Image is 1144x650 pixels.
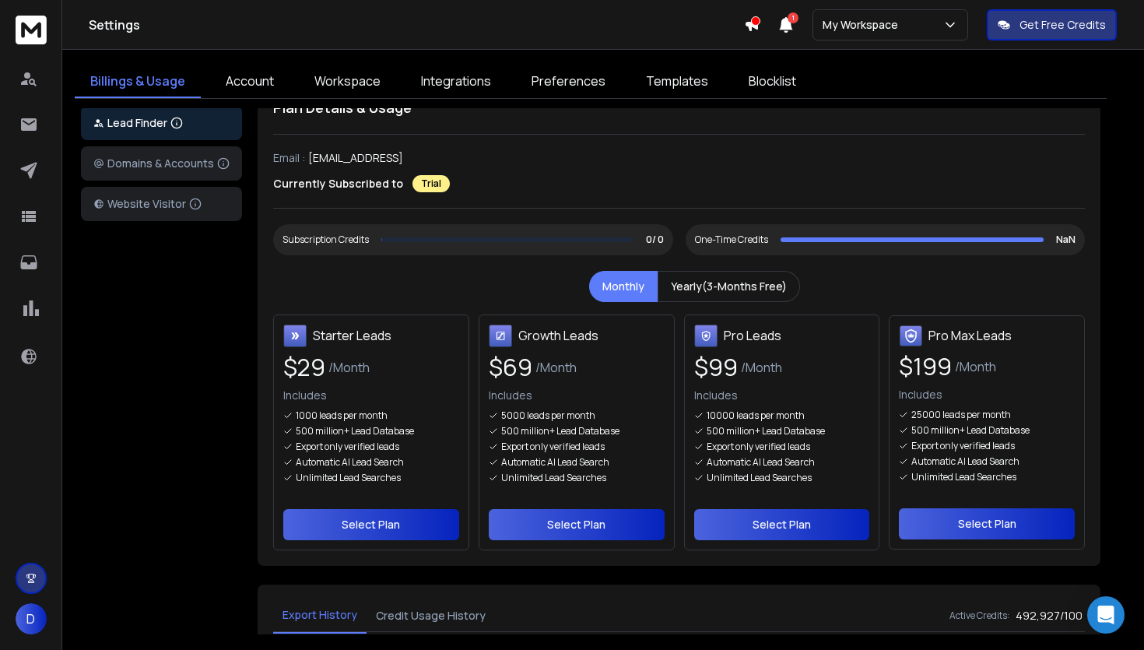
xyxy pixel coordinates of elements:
a: Integrations [405,65,507,98]
p: Export only verified leads [707,441,810,453]
div: Open Intercom Messenger [1087,596,1125,634]
p: Automatic AI Lead Search [911,455,1019,468]
p: [EMAIL_ADDRESS] [308,150,403,166]
h6: Active Credits: [949,610,1009,622]
button: Select Plan [899,508,1075,539]
p: Get Free Credits [1019,17,1106,33]
h3: Starter Leads [313,326,391,345]
span: $ 29 [283,353,325,381]
p: Export only verified leads [296,441,399,453]
span: /Month [955,357,996,376]
button: Domains & Accounts [81,146,242,181]
button: Select Plan [694,509,870,540]
p: 10000 leads per month [707,409,805,422]
button: Select Plan [489,509,665,540]
button: Select Plan [283,509,459,540]
a: Billings & Usage [75,65,201,98]
button: Get Free Credits [987,9,1117,40]
p: Includes [899,387,1075,402]
a: Preferences [516,65,621,98]
p: Automatic AI Lead Search [501,456,609,469]
a: Account [210,65,290,98]
p: 500 million+ Lead Database [707,425,825,437]
div: Trial [412,175,450,192]
span: $ 69 [489,353,532,381]
p: Export only verified leads [501,441,605,453]
h1: Settings [89,16,744,34]
p: Includes [694,388,870,403]
a: Templates [630,65,724,98]
span: 1 [788,12,798,23]
p: Automatic AI Lead Search [296,456,404,469]
a: Workspace [299,65,396,98]
p: Unlimited Lead Searches [911,471,1016,483]
h3: Growth Leads [518,326,598,345]
p: Unlimited Lead Searches [501,472,606,484]
button: Monthly [589,271,658,302]
button: Website Visitor [81,187,242,221]
p: 5000 leads per month [501,409,595,422]
button: Export History [273,598,367,634]
span: /Month [328,358,370,377]
h3: Pro Max Leads [928,326,1012,345]
h3: Pro Leads [724,326,781,345]
p: 1000 leads per month [296,409,388,422]
p: 500 million+ Lead Database [911,424,1030,437]
p: Unlimited Lead Searches [707,472,812,484]
button: D [16,603,47,634]
p: Export only verified leads [911,440,1015,452]
button: Credit Usage History [367,599,495,633]
div: Subscription Credits [282,234,369,246]
span: $ 199 [899,353,952,381]
p: 0/ 0 [646,234,664,246]
p: 25000 leads per month [911,409,1011,421]
h3: 492,927 / 100 [1016,608,1085,624]
p: Unlimited Lead Searches [296,472,401,484]
span: /Month [741,358,782,377]
p: Includes [283,388,459,403]
p: Currently Subscribed to [273,176,403,191]
p: Includes [489,388,665,403]
button: Yearly(3-Months Free) [658,271,800,302]
p: Automatic AI Lead Search [707,456,815,469]
span: /Month [535,358,577,377]
p: My Workspace [823,17,904,33]
p: 500 million+ Lead Database [501,425,619,437]
p: Email : [273,150,305,166]
p: 500 million+ Lead Database [296,425,414,437]
span: $ 99 [694,353,738,381]
a: Blocklist [733,65,812,98]
div: One-Time Credits [695,234,768,246]
p: NaN [1056,234,1076,246]
button: Lead Finder [81,106,242,140]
